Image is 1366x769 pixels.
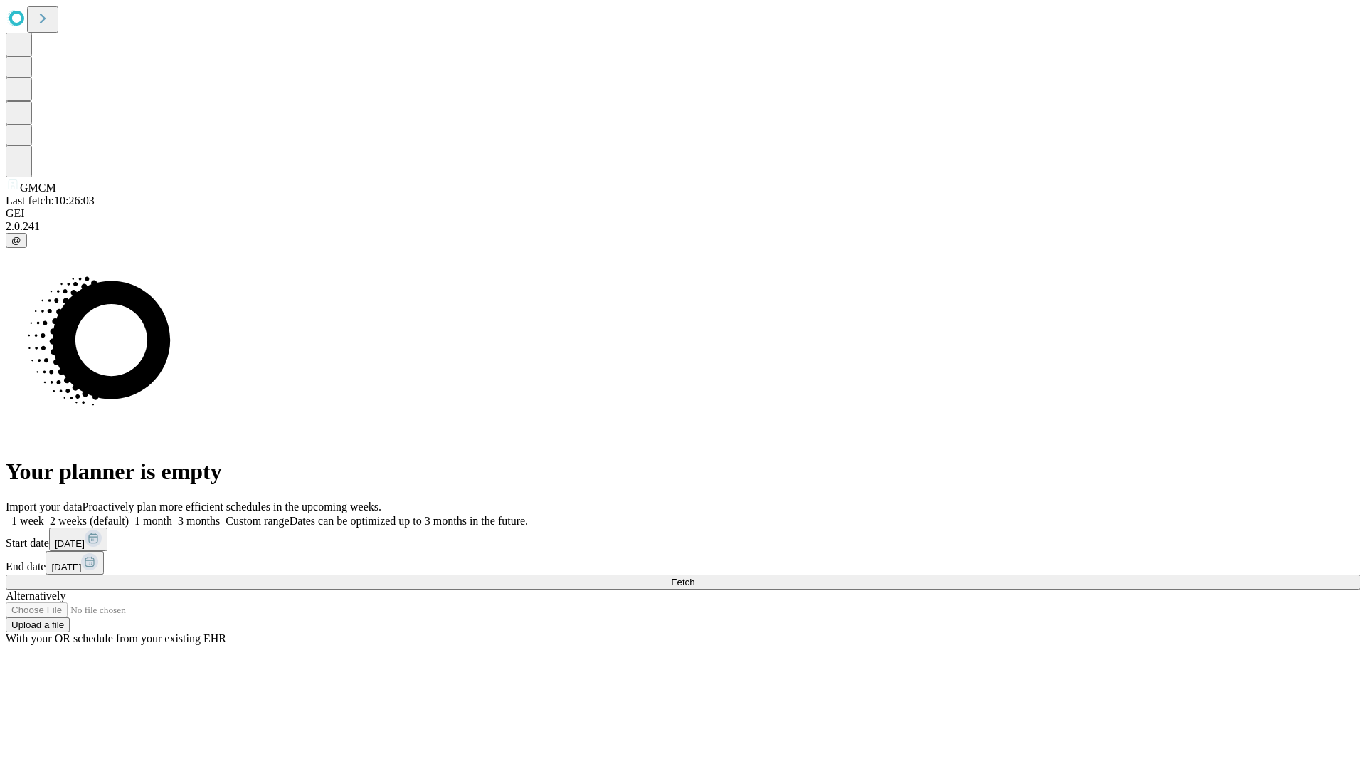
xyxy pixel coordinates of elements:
[6,617,70,632] button: Upload a file
[46,551,104,575] button: [DATE]
[671,577,694,587] span: Fetch
[6,575,1360,590] button: Fetch
[6,220,1360,233] div: 2.0.241
[50,515,129,527] span: 2 weeks (default)
[290,515,528,527] span: Dates can be optimized up to 3 months in the future.
[83,501,381,513] span: Proactively plan more efficient schedules in the upcoming weeks.
[6,459,1360,485] h1: Your planner is empty
[134,515,172,527] span: 1 month
[6,207,1360,220] div: GEI
[6,528,1360,551] div: Start date
[55,538,85,549] span: [DATE]
[6,632,226,644] span: With your OR schedule from your existing EHR
[6,233,27,248] button: @
[49,528,107,551] button: [DATE]
[6,194,95,206] span: Last fetch: 10:26:03
[6,590,65,602] span: Alternatively
[11,515,44,527] span: 1 week
[6,551,1360,575] div: End date
[6,501,83,513] span: Import your data
[226,515,289,527] span: Custom range
[20,182,56,194] span: GMCM
[11,235,21,246] span: @
[51,562,81,572] span: [DATE]
[178,515,220,527] span: 3 months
